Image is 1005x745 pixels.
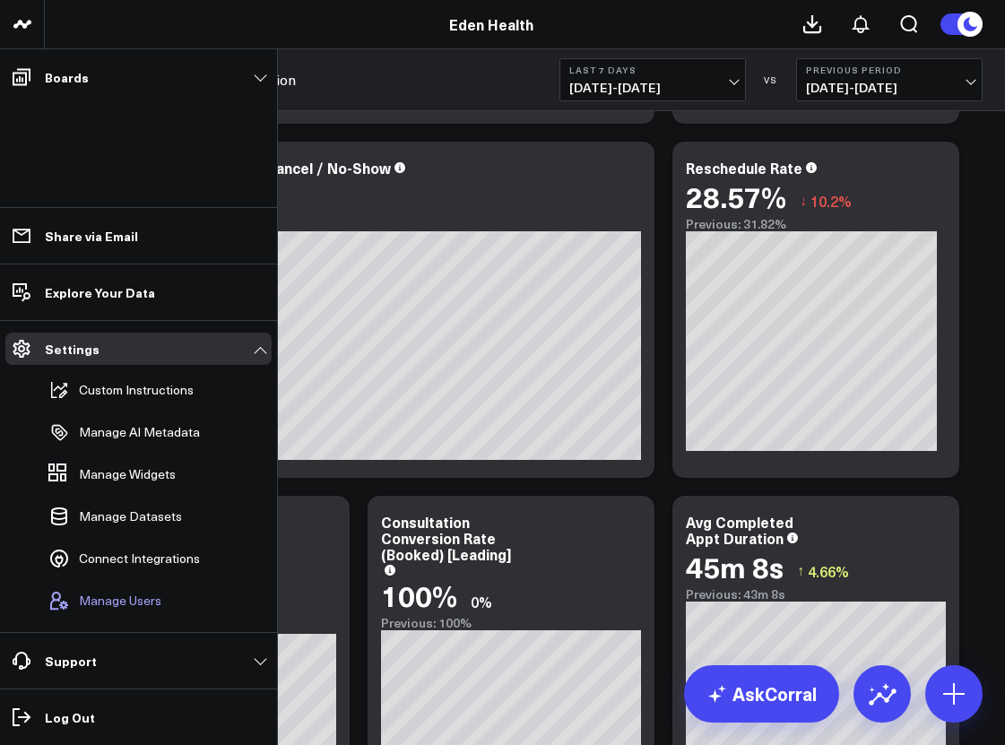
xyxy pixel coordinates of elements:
[471,592,492,611] div: 0%
[5,701,272,733] a: Log Out
[796,58,983,101] button: Previous Period[DATE]-[DATE]
[79,551,200,566] span: Connect Integrations
[76,217,641,231] div: Previous: 7
[45,654,97,668] p: Support
[45,710,95,724] p: Log Out
[381,616,641,630] div: Previous: 100%
[810,191,852,211] span: 10.2%
[686,550,784,583] div: 45m 8s
[684,665,839,723] a: AskCorral
[45,229,138,243] p: Share via Email
[381,512,511,564] div: Consultation Conversion Rate (Booked) [Leading]
[800,189,807,212] span: ↓
[79,593,161,608] span: Manage Users
[45,342,100,356] p: Settings
[41,370,194,410] button: Custom Instructions
[449,14,533,34] a: Eden Health
[559,58,746,101] button: Last 7 Days[DATE]-[DATE]
[686,217,946,231] div: Previous: 31.82%
[41,497,218,536] a: Manage Datasets
[45,285,155,299] p: Explore Your Data
[41,539,218,578] a: Connect Integrations
[797,559,804,583] span: ↑
[686,158,802,178] div: Reschedule Rate
[806,81,973,95] span: [DATE] - [DATE]
[45,70,89,84] p: Boards
[79,467,176,481] span: Manage Widgets
[686,180,786,212] div: 28.57%
[79,509,182,524] span: Manage Datasets
[686,512,793,548] div: Avg Completed Appt Duration
[41,581,161,620] button: Manage Users
[41,455,218,494] a: Manage Widgets
[79,425,200,439] p: Manage AI Metadata
[381,579,457,611] div: 100%
[569,65,736,75] b: Last 7 Days
[755,74,787,85] div: VS
[806,65,973,75] b: Previous Period
[569,81,736,95] span: [DATE] - [DATE]
[808,561,849,581] span: 4.66%
[41,412,218,452] a: Manage AI Metadata
[686,587,946,602] div: Previous: 43m 8s
[79,383,194,397] p: Custom Instructions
